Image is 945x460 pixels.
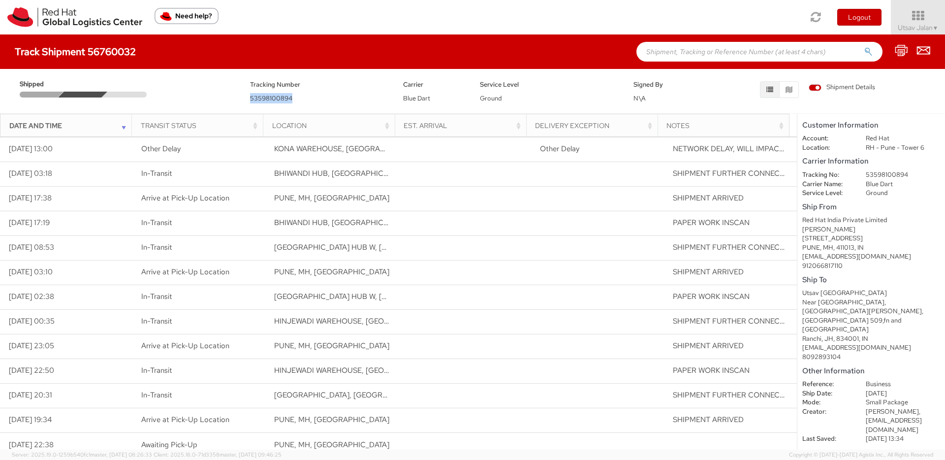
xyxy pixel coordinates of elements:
[802,121,940,130] h5: Customer Information
[141,415,229,425] span: Arrive at Pick-Up Location
[673,365,750,375] span: PAPER WORK INSCAN
[274,267,389,277] span: PUNE, MH, IN
[480,94,502,102] span: Ground
[666,121,786,131] div: Notes
[802,289,940,298] div: Utsav [GEOGRAPHIC_DATA]
[866,407,920,416] span: [PERSON_NAME],
[141,341,229,351] span: Arrive at Pick-Up Location
[933,24,939,32] span: ▼
[673,415,744,425] span: SHIPMENT ARRIVED
[795,380,858,389] dt: Reference:
[274,415,389,425] span: PUNE, MH, IN
[274,218,486,228] span: BHIWANDI HUB, BHIWANDI, MAHARASHTRA
[274,144,501,154] span: KONA WAREHOUSE, BISHNUPUR, WEST BENGAL
[789,451,933,459] span: Copyright © [DATE]-[DATE] Agistix Inc., All Rights Reserved
[802,367,940,375] h5: Other Information
[90,451,152,458] span: master, [DATE] 08:26:33
[795,134,858,143] dt: Account:
[15,46,136,57] h4: Track Shipment 56760032
[540,144,579,154] span: Other Delay
[636,42,882,62] input: Shipment, Tracking or Reference Number (at least 4 chars)
[802,262,940,271] div: 912066817110
[673,316,794,326] span: SHIPMENT FURTHER CONNECTED
[141,365,172,375] span: In-Transit
[274,242,534,252] span: VADGAON GROUND HUB W, KONDHWA, MAHARASHTRA
[802,216,940,234] div: Red Hat India Private Limited [PERSON_NAME]
[9,121,129,131] div: Date and Time
[802,234,940,243] div: [STREET_ADDRESS]
[480,81,619,88] h5: Service Level
[802,276,940,284] h5: Ship To
[250,81,389,88] h5: Tracking Number
[274,440,389,450] span: PUNE, MH, IN
[802,252,940,262] div: [EMAIL_ADDRESS][DOMAIN_NAME]
[802,353,940,362] div: 8092893104
[802,243,940,253] div: PUNE, MH, 411013, IN
[673,168,794,178] span: SHIPMENT FURTHER CONNECTED
[673,218,750,228] span: PAPER WORK INSCAN
[802,298,940,334] div: Near [GEOGRAPHIC_DATA],[GEOGRAPHIC_DATA][PERSON_NAME],[GEOGRAPHIC_DATA] 509,fn and [GEOGRAPHIC_DATA]
[898,23,939,32] span: Utsav Jalan
[802,157,940,165] h5: Carrier Information
[141,168,172,178] span: In-Transit
[795,189,858,198] dt: Service Level:
[795,434,858,444] dt: Last Saved:
[795,389,858,398] dt: Ship Date:
[274,193,389,203] span: PUNE, MH, IN
[220,451,282,458] span: master, [DATE] 09:46:25
[837,9,882,26] button: Logout
[141,390,172,400] span: In-Transit
[7,7,142,27] img: rh-logistics-00dfa346123c4ec078e1.svg
[404,121,523,131] div: Est. Arrival
[20,80,62,89] span: Shipped
[274,365,520,375] span: HINJEWADI WAREHOUSE, KONDHWA, MAHARASHTRA
[795,143,858,153] dt: Location:
[809,83,875,94] label: Shipment Details
[250,94,292,102] span: 53598100894
[795,170,858,180] dt: Tracking No:
[795,407,858,417] dt: Creator:
[795,398,858,407] dt: Mode:
[535,121,655,131] div: Delivery Exception
[141,292,172,301] span: In-Transit
[795,180,858,189] dt: Carrier Name:
[274,390,508,400] span: MAGARPATTA CITY PUD, PUNE, MAHARASHTRA
[141,242,172,252] span: In-Transit
[274,168,486,178] span: BHIWANDI HUB, BHIWANDI, MAHARASHTRA
[141,193,229,203] span: Arrive at Pick-Up Location
[403,81,465,88] h5: Carrier
[141,218,172,228] span: In-Transit
[272,121,392,131] div: Location
[154,451,282,458] span: Client: 2025.18.0-71d3358
[403,94,430,102] span: Blue Dart
[802,334,940,344] div: Ranchi, JH, 834001, IN
[141,440,197,450] span: Awaiting Pick-Up
[633,81,695,88] h5: Signed By
[141,144,181,154] span: Other Delay
[141,121,260,131] div: Transit Status
[673,341,744,351] span: SHIPMENT ARRIVED
[633,94,646,102] span: N\A
[802,343,940,353] div: [EMAIL_ADDRESS][DOMAIN_NAME]
[274,341,389,351] span: PUNE, MH, IN
[673,193,744,203] span: SHIPMENT ARRIVED
[12,451,152,458] span: Server: 2025.19.0-1259b540fc1
[274,292,534,301] span: VADGAON GROUND HUB W, KONDHWA, MAHARASHTRA
[673,267,744,277] span: SHIPMENT ARRIVED
[274,316,520,326] span: HINJEWADI WAREHOUSE, KONDHWA, MAHARASHTRA
[673,144,821,154] span: NETWORK DELAY, WILL IMPACT DELIVERY
[155,8,219,24] button: Need help?
[141,267,229,277] span: Arrive at Pick-Up Location
[809,83,875,92] span: Shipment Details
[141,316,172,326] span: In-Transit
[802,203,940,211] h5: Ship From
[673,292,750,301] span: PAPER WORK INSCAN
[673,390,794,400] span: SHIPMENT FURTHER CONNECTED
[673,242,794,252] span: SHIPMENT FURTHER CONNECTED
